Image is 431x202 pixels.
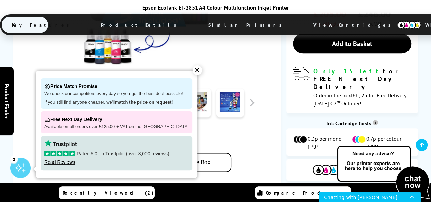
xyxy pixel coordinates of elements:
[353,92,369,99] span: 6h, 2m
[266,190,349,196] span: Compare Products
[44,139,77,147] img: trustpilot rating
[293,34,411,53] a: Add to Basket
[44,159,75,165] a: Read Reviews
[397,21,421,29] img: cmyk-icon.svg
[313,67,411,91] div: for FREE Next Day Delivery
[44,124,189,130] p: Available on all orders over £125.00 + VAT on the [GEOGRAPHIC_DATA]
[313,165,347,175] img: Cartridges
[366,135,411,149] span: 0.7p per colour page
[2,17,83,33] span: Key Features
[313,92,406,107] span: Order in the next for Free Delivery [DATE] 02 October!
[44,151,189,157] p: Rated 5.0 on Trustpilot (over 8,000 reviews)
[337,98,341,105] sup: nd
[313,67,383,75] span: Only 15 left
[198,17,296,33] span: Similar Printers
[186,159,210,166] span: In the Box
[44,99,189,105] p: If you still find anyone cheaper, we'll
[307,135,352,149] span: 0.3p per mono page
[286,120,418,127] div: Ink Cartridge Costs
[319,192,421,202] iframe: Chat icon for chat window
[336,145,431,201] img: Open Live Chat window
[63,190,154,196] span: Recently Viewed (2)
[3,83,10,119] span: Product Finder
[44,151,75,156] img: stars-5.svg
[255,186,351,199] a: Compare Products
[44,91,189,97] p: We check our competitors every day so you get the best deal possible!
[291,164,413,175] button: View Cartridges
[91,17,190,33] span: Product Details
[59,186,155,199] a: Recently Viewed (2)
[115,99,173,105] strong: match the price on request!
[193,65,202,75] div: ✕
[44,82,189,91] p: Price Match Promise
[10,155,18,163] div: 3
[44,115,189,124] p: Free Next Day Delivery
[293,67,411,106] div: modal_delivery
[303,16,407,34] span: View Cartridges
[373,120,378,125] sup: Cost per page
